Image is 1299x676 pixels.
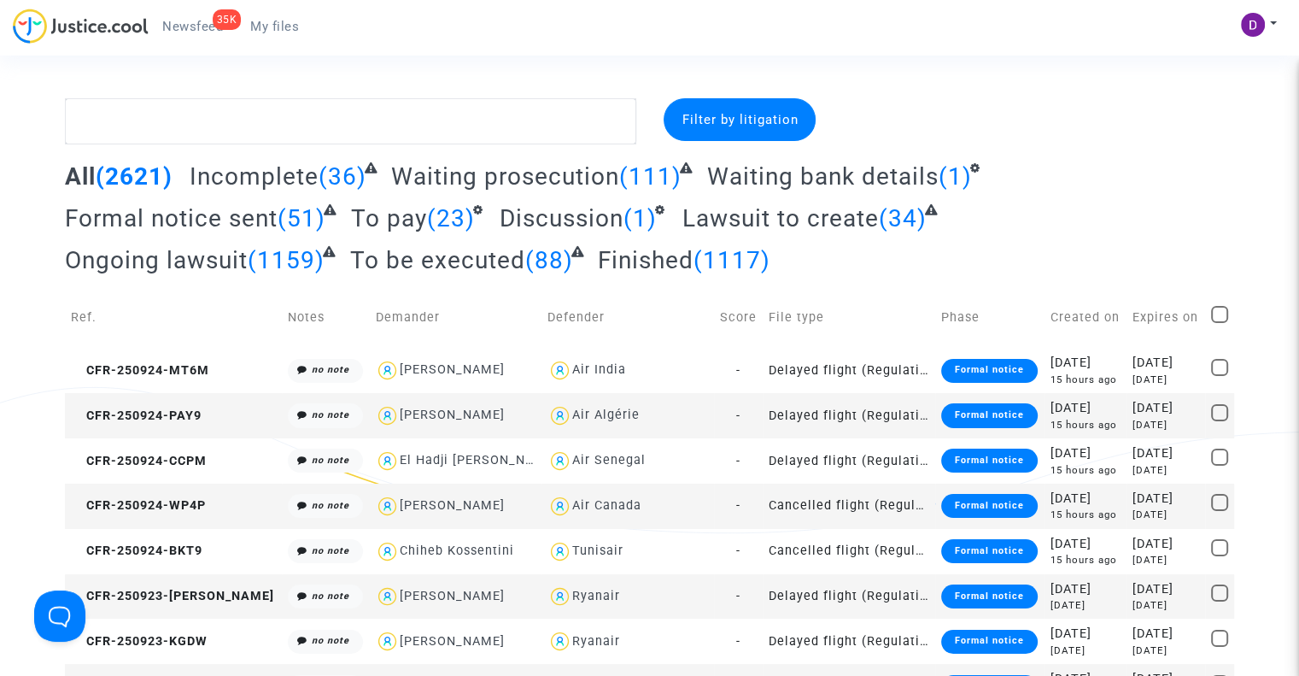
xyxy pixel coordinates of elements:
i: no note [312,364,349,375]
span: (36) [319,162,366,191]
span: Newsfeed [162,19,223,34]
div: Formal notice [941,630,1038,654]
span: (51) [278,204,325,232]
div: [DATE] [1050,490,1121,508]
div: Ryanair [572,589,620,603]
span: - [736,409,740,423]
div: Formal notice [941,403,1038,427]
div: [DATE] [1132,580,1199,599]
span: (88) [525,246,573,274]
img: icon-user.svg [547,629,572,654]
img: icon-user.svg [547,494,572,519]
span: Waiting bank details [707,162,939,191]
span: CFR-250923-[PERSON_NAME] [71,589,274,603]
div: [DATE] [1050,444,1121,463]
span: My files [250,19,299,34]
div: [DATE] [1132,373,1199,387]
td: Delayed flight (Regulation EC 261/2004) [763,574,935,620]
div: [PERSON_NAME] [400,589,505,603]
span: Ongoing lawsuit [65,246,248,274]
span: (1) [623,204,657,232]
td: Notes [282,287,369,348]
img: icon-user.svg [375,585,400,609]
i: no note [312,545,349,556]
td: Delayed flight (Regulation EC 261/2004) [763,393,935,438]
iframe: Help Scout Beacon - Open [34,591,85,642]
span: (1117) [693,246,770,274]
span: (23) [427,204,475,232]
span: CFR-250924-PAY9 [71,409,202,423]
div: Air India [572,362,626,377]
span: All [65,162,96,191]
div: [DATE] [1132,490,1199,508]
div: Air Senegal [572,453,646,467]
div: [DATE] [1050,580,1121,599]
div: Air Canada [572,498,641,513]
i: no note [312,455,349,466]
div: Air Algérie [572,408,640,422]
div: Formal notice [941,539,1038,563]
div: 15 hours ago [1050,373,1121,387]
div: [DATE] [1132,508,1199,522]
div: [DATE] [1132,535,1199,554]
div: 15 hours ago [1050,463,1121,478]
div: 15 hours ago [1050,553,1121,567]
div: 35K [213,9,242,30]
span: To pay [351,204,427,232]
div: Tunisair [572,544,623,558]
span: Lawsuit to create [682,204,879,232]
div: Formal notice [941,449,1038,473]
span: CFR-250924-BKT9 [71,544,202,558]
img: icon-user.svg [547,539,572,564]
img: icon-user.svg [547,403,572,428]
span: (111) [619,162,682,191]
span: (2621) [96,162,173,191]
span: Filter by litigation [682,112,798,127]
div: [PERSON_NAME] [400,498,505,513]
img: icon-user.svg [375,494,400,519]
div: Formal notice [941,359,1038,383]
td: Expires on [1126,287,1205,348]
i: no note [312,500,349,511]
i: no note [312,409,349,420]
img: icon-user.svg [375,358,400,383]
td: Cancelled flight (Regulation EC 261/2004) [763,484,935,529]
div: [DATE] [1132,553,1199,567]
div: [DATE] [1132,644,1199,658]
span: CFR-250923-KGDW [71,634,208,649]
div: [DATE] [1050,535,1121,554]
img: icon-user.svg [375,403,400,428]
td: Defender [541,287,714,348]
span: Waiting prosecution [391,162,619,191]
img: jc-logo.svg [13,9,149,44]
td: Cancelled flight (Regulation EC 261/2004) [763,529,935,574]
td: Ref. [65,287,282,348]
img: ACg8ocL_XO6msR5zWHDQ8M0MADmJXxIXfP55712HF63THghYT2r1SA=s96-c [1241,13,1265,37]
td: Score [714,287,763,348]
span: Incomplete [190,162,319,191]
img: icon-user.svg [375,539,400,564]
div: [PERSON_NAME] [400,634,505,649]
img: icon-user.svg [547,449,572,473]
div: [DATE] [1132,418,1199,432]
div: Ryanair [572,634,620,649]
div: Formal notice [941,494,1038,518]
span: - [736,589,740,603]
td: Phase [935,287,1044,348]
div: [PERSON_NAME] [400,408,505,422]
div: [DATE] [1050,399,1121,418]
span: CFR-250924-CCPM [71,454,207,468]
a: My files [237,14,313,39]
div: [DATE] [1050,598,1121,613]
i: no note [312,635,349,646]
div: [DATE] [1132,598,1199,613]
div: 15 hours ago [1050,508,1121,522]
span: Formal notice sent [65,204,278,232]
span: (1159) [248,246,325,274]
td: Created on [1044,287,1126,348]
div: El Hadji [PERSON_NAME] [400,453,558,467]
div: [PERSON_NAME] [400,362,505,377]
div: [DATE] [1132,354,1199,373]
span: - [736,498,740,513]
div: [DATE] [1050,625,1121,644]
